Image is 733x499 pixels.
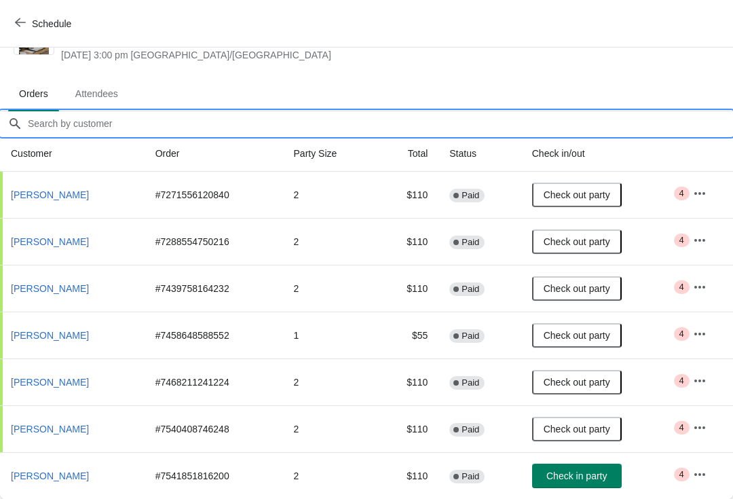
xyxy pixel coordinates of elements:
span: Paid [462,190,479,201]
span: [PERSON_NAME] [11,424,89,435]
span: [PERSON_NAME] [11,189,89,200]
span: 4 [679,235,684,246]
span: Schedule [32,18,71,29]
span: 4 [679,375,684,386]
button: [PERSON_NAME] [5,276,94,301]
td: 2 [283,452,377,499]
th: Check in/out [521,136,682,172]
span: Check out party [544,189,610,200]
td: $55 [377,312,438,358]
span: Check out party [544,424,610,435]
td: 2 [283,358,377,405]
th: Order [145,136,283,172]
span: 4 [679,329,684,339]
td: $110 [377,405,438,452]
button: [PERSON_NAME] [5,370,94,394]
button: Schedule [7,12,82,36]
th: Status [438,136,521,172]
button: Check in party [532,464,622,488]
button: [PERSON_NAME] [5,464,94,488]
td: # 7288554750216 [145,218,283,265]
span: [DATE] 3:00 pm [GEOGRAPHIC_DATA]/[GEOGRAPHIC_DATA] [61,48,477,62]
span: Check out party [544,236,610,247]
button: [PERSON_NAME] [5,183,94,207]
td: 2 [283,218,377,265]
span: [PERSON_NAME] [11,470,89,481]
td: $110 [377,452,438,499]
span: 4 [679,188,684,199]
span: Paid [462,331,479,341]
span: [PERSON_NAME] [11,236,89,247]
td: 2 [283,265,377,312]
span: Paid [462,471,479,482]
td: # 7541851816200 [145,452,283,499]
button: [PERSON_NAME] [5,323,94,348]
span: Check out party [544,377,610,388]
button: Check out party [532,276,622,301]
button: Check out party [532,370,622,394]
span: Orders [8,81,59,106]
td: # 7439758164232 [145,265,283,312]
span: [PERSON_NAME] [11,330,89,341]
button: Check out party [532,229,622,254]
th: Party Size [283,136,377,172]
span: 4 [679,469,684,480]
span: Paid [462,284,479,295]
td: $110 [377,265,438,312]
button: Check out party [532,183,622,207]
td: $110 [377,218,438,265]
span: Attendees [64,81,129,106]
span: 4 [679,422,684,433]
button: [PERSON_NAME] [5,417,94,441]
td: # 7468211241224 [145,358,283,405]
span: Check out party [544,283,610,294]
span: Check in party [546,470,607,481]
th: Total [377,136,438,172]
td: 2 [283,405,377,452]
td: # 7458648588552 [145,312,283,358]
td: 1 [283,312,377,358]
input: Search by customer [27,111,733,136]
span: Paid [462,237,479,248]
button: Check out party [532,323,622,348]
button: Check out party [532,417,622,441]
td: # 7271556120840 [145,172,283,218]
span: [PERSON_NAME] [11,377,89,388]
span: [PERSON_NAME] [11,283,89,294]
td: $110 [377,172,438,218]
span: 4 [679,282,684,293]
td: 2 [283,172,377,218]
span: Paid [462,377,479,388]
span: Paid [462,424,479,435]
td: # 7540408746248 [145,405,283,452]
td: $110 [377,358,438,405]
span: Check out party [544,330,610,341]
button: [PERSON_NAME] [5,229,94,254]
